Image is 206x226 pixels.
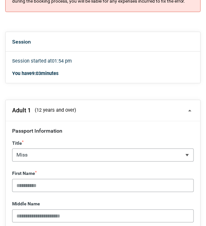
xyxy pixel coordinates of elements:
label: Title [12,141,194,146]
p: You have minutes [12,71,194,77]
label: First Name [12,171,194,177]
label: Middle Name [12,201,194,207]
h3: Passport Information [12,128,194,134]
button: Adult 1 (12 years and over) [6,100,200,122]
span: Miss [12,149,194,161]
p: Session started at [12,58,194,64]
span: 01:54 pm [52,58,72,64]
h2: Adult 1 [12,107,31,114]
span: 9:03 [32,70,41,76]
span: Miss [12,149,194,162]
h2: Session [12,39,194,45]
span: (12 years and over) [35,108,76,114]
